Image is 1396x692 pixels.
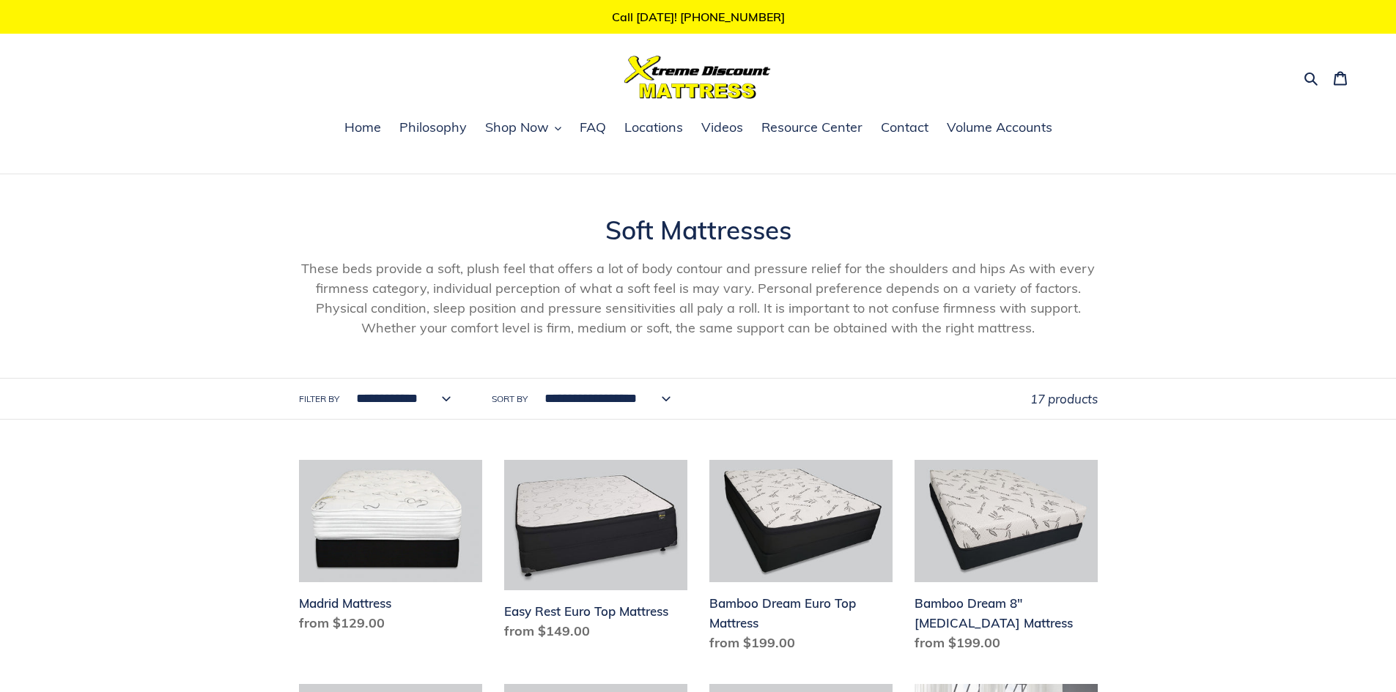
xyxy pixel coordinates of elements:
a: Madrid Mattress [299,460,482,639]
span: Locations [624,119,683,136]
a: Bamboo Dream Euro Top Mattress [709,460,893,658]
span: Philosophy [399,119,467,136]
a: Philosophy [392,117,474,139]
a: Volume Accounts [939,117,1060,139]
a: Easy Rest Euro Top Mattress [504,460,687,647]
span: Resource Center [761,119,863,136]
a: Resource Center [754,117,870,139]
a: FAQ [572,117,613,139]
span: Home [344,119,381,136]
span: Soft Mattresses [605,214,791,246]
span: Contact [881,119,928,136]
span: 17 products [1030,391,1098,406]
a: Home [337,117,388,139]
button: Shop Now [478,117,569,139]
label: Sort by [492,392,528,406]
span: FAQ [580,119,606,136]
span: Videos [701,119,743,136]
a: Contact [874,117,936,139]
a: Videos [694,117,750,139]
img: Xtreme Discount Mattress [624,56,771,99]
label: Filter by [299,392,339,406]
a: Locations [617,117,690,139]
span: Shop Now [485,119,549,136]
span: Volume Accounts [947,119,1052,136]
a: Bamboo Dream 8" Memory Foam Mattress [915,460,1098,658]
span: These beds provide a soft, plush feel that offers a lot of body contour and pressure relief for t... [301,260,1095,336]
